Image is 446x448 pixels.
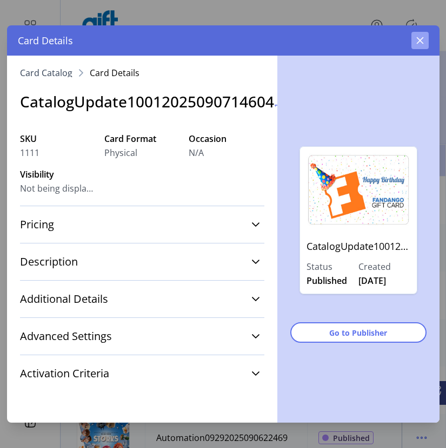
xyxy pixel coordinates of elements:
span: Additional Details [20,294,108,304]
span: Card Details [90,69,139,77]
span: Card Details [18,33,73,48]
a: Advanced Settings [20,324,264,348]
a: Description [20,250,264,274]
span: Physical [104,146,137,159]
label: Created [358,260,410,273]
label: SKU [20,132,96,145]
button: Go to Publisher [290,322,427,343]
button: Edit Details [274,90,299,113]
a: Additional Details [20,287,264,311]
a: Card Catalog [20,69,72,77]
a: Activation Criteria [20,362,264,385]
label: Visibility [20,168,96,181]
img: CatalogUpdate10012025090714604 [307,153,410,226]
span: Activation Criteria [20,368,109,379]
span: Description [20,256,78,267]
span: Not being displayed [20,182,96,195]
span: [DATE] [358,274,386,287]
span: Advanced Settings [20,331,112,342]
span: Go to Publisher [304,327,412,338]
label: Card Format [104,132,180,145]
h3: CatalogUpdate10012025090714604 [20,90,274,113]
span: N/A [189,146,204,159]
p: CatalogUpdate10012025090714604 [307,233,410,260]
label: Occasion [189,132,264,145]
span: Published [307,274,347,287]
label: Status [307,260,358,273]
